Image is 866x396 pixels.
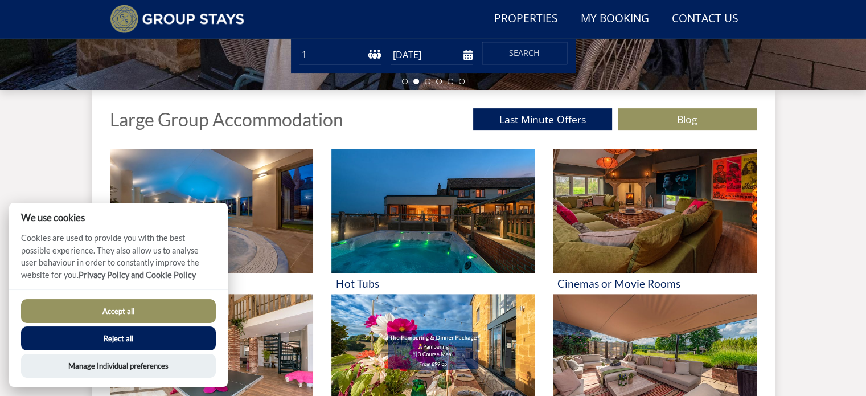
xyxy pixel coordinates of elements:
button: Accept all [21,299,216,323]
a: 'Cinemas or Movie Rooms' - Large Group Accommodation Holiday Ideas Cinemas or Movie Rooms [553,149,756,294]
span: Search [509,47,540,58]
img: 'Swimming Pool' - Large Group Accommodation Holiday Ideas [110,149,313,273]
button: Manage Individual preferences [21,354,216,378]
a: Last Minute Offers [473,108,612,130]
a: My Booking [576,6,654,32]
h3: Cinemas or Movie Rooms [557,277,752,289]
img: 'Cinemas or Movie Rooms' - Large Group Accommodation Holiday Ideas [553,149,756,273]
button: Search [482,42,567,64]
img: 'Hot Tubs' - Large Group Accommodation Holiday Ideas [331,149,535,273]
button: Reject all [21,326,216,350]
h2: We use cookies [9,212,228,223]
h1: Large Group Accommodation [110,109,343,129]
a: 'Swimming Pool' - Large Group Accommodation Holiday Ideas Swimming Pool [110,149,313,294]
a: Blog [618,108,757,130]
img: Group Stays [110,5,245,33]
a: Properties [490,6,563,32]
a: Privacy Policy and Cookie Policy [79,270,196,280]
input: Arrival Date [391,46,473,64]
a: Contact Us [667,6,743,32]
a: 'Hot Tubs' - Large Group Accommodation Holiday Ideas Hot Tubs [331,149,535,294]
p: Cookies are used to provide you with the best possible experience. They also allow us to analyse ... [9,232,228,289]
h3: Hot Tubs [336,277,530,289]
